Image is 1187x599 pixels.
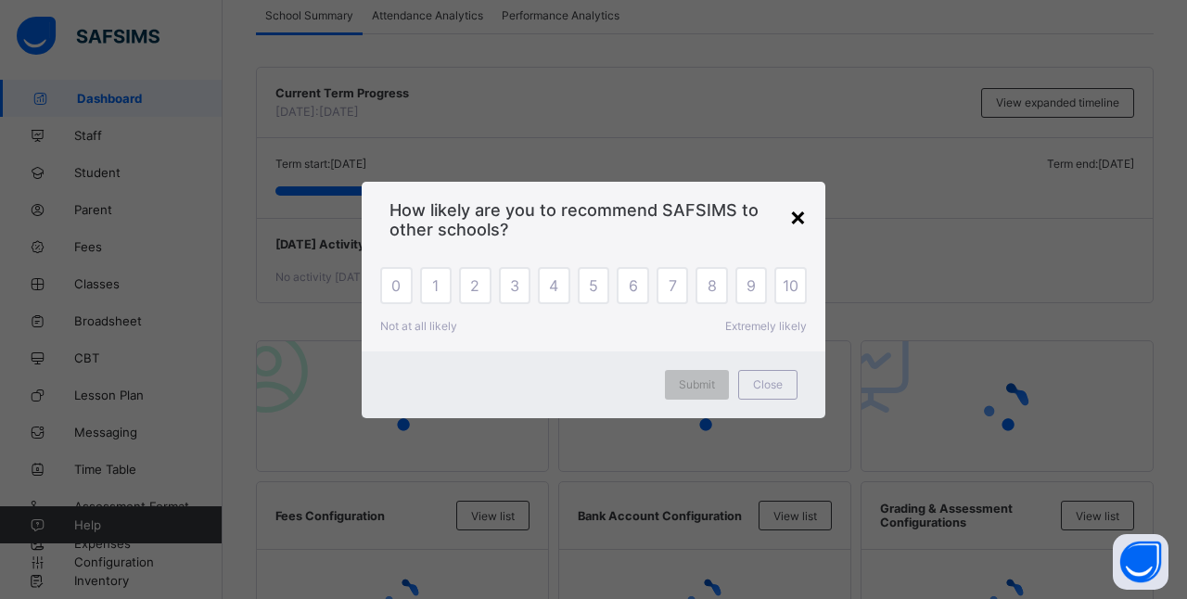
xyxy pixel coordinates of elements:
span: 10 [783,276,798,295]
span: How likely are you to recommend SAFSIMS to other schools? [389,200,798,239]
span: 8 [708,276,717,295]
span: 2 [470,276,479,295]
span: 4 [549,276,558,295]
span: Close [753,377,783,391]
span: 9 [747,276,756,295]
span: 3 [510,276,519,295]
span: Submit [679,377,715,391]
span: 5 [589,276,598,295]
span: Extremely likely [725,319,807,333]
span: 1 [432,276,439,295]
div: 0 [380,267,413,304]
button: Open asap [1113,534,1168,590]
div: × [789,200,807,232]
span: 6 [629,276,638,295]
span: Not at all likely [380,319,457,333]
span: 7 [669,276,677,295]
